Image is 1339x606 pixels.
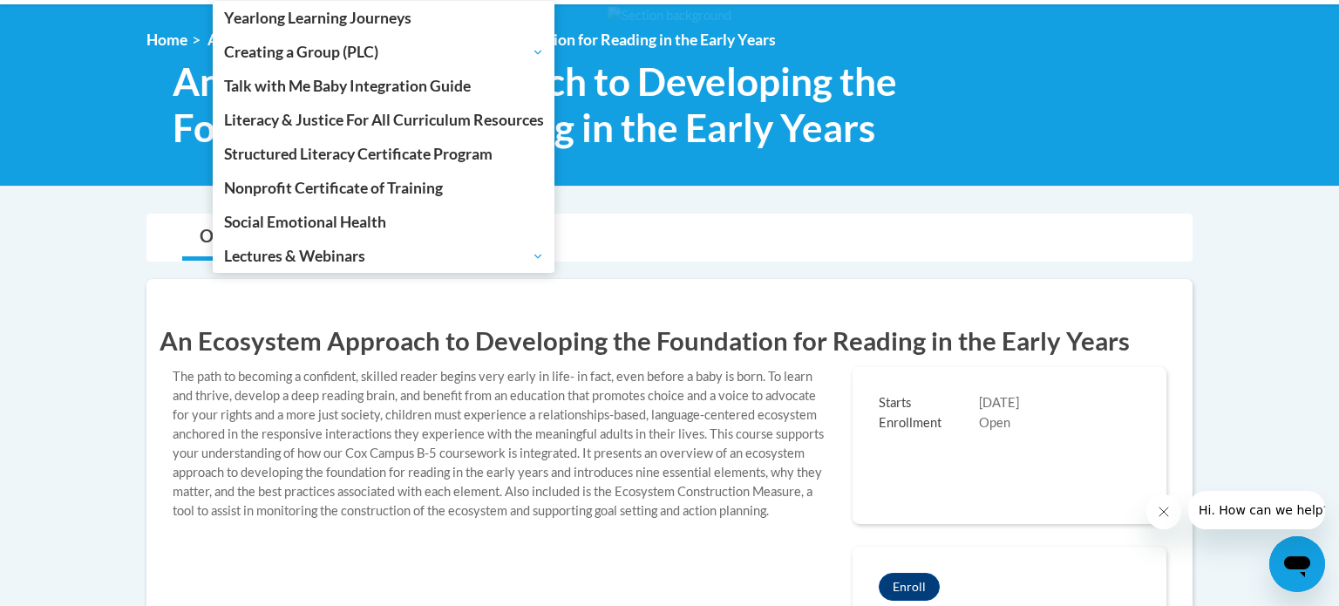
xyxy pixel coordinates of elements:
span: Lectures & Webinars [224,246,544,267]
img: Section background [608,6,731,25]
h1: An Ecosystem Approach to Developing the Foundation for Reading in the Early Years [160,323,1179,358]
span: Enrollment [879,414,979,433]
span: Social Emotional Health [224,213,386,231]
a: Yearlong Learning Journeys [213,1,555,35]
span: Open [979,415,1010,430]
span: Starts [879,394,979,413]
div: The path to becoming a confident, skilled reader begins very early in life- in fact, even before ... [160,367,839,521]
iframe: Message from company [1188,491,1325,529]
span: Literacy & Justice For All Curriculum Resources [224,111,544,129]
a: Nonprofit Certificate of Training [213,171,555,205]
span: Structured Literacy Certificate Program [224,145,493,163]
span: Nonprofit Certificate of Training [224,179,443,197]
a: Creating a Group (PLC) [213,36,555,69]
a: Literacy & Justice For All Curriculum Resources [213,103,555,137]
button: An Ecosystem Approach to Developing the Foundation for Reading in the Early Years [879,573,940,601]
a: Talk with Me Baby Integration Guide [213,69,555,103]
span: Creating a Group (PLC) [224,42,544,63]
span: [DATE] [979,395,1019,410]
iframe: Close message [1146,494,1181,529]
span: An Ecosystem Approach to Developing the Foundation for Reading in the Early Years [207,31,776,49]
a: Overview [182,214,295,261]
span: Hi. How can we help? [10,12,141,26]
a: Structured Literacy Certificate Program [213,137,555,171]
span: An Ecosystem Approach to Developing the Foundation for Reading in the Early Years [173,58,951,151]
a: Home [146,31,187,49]
iframe: Button to launch messaging window [1269,536,1325,592]
span: Talk with Me Baby Integration Guide [224,77,471,95]
a: Lectures & Webinars [213,240,555,273]
span: Yearlong Learning Journeys [224,9,411,27]
a: Social Emotional Health [213,205,555,239]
